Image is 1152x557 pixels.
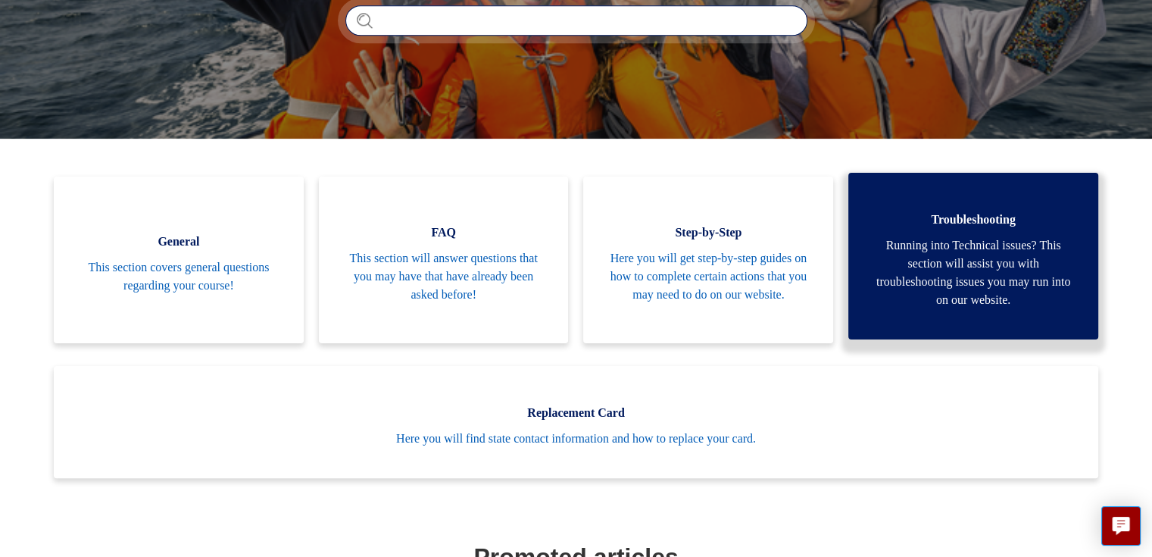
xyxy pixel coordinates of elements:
span: General [76,233,281,251]
span: This section covers general questions regarding your course! [76,258,281,295]
span: Running into Technical issues? This section will assist you with troubleshooting issues you may r... [871,236,1076,309]
span: Here you will get step-by-step guides on how to complete certain actions that you may need to do ... [606,249,810,304]
span: Step-by-Step [606,224,810,242]
span: Here you will find state contact information and how to replace your card. [76,430,1076,448]
span: FAQ [342,224,546,242]
span: Troubleshooting [871,211,1076,229]
a: Step-by-Step Here you will get step-by-step guides on how to complete certain actions that you ma... [583,177,833,343]
span: Replacement Card [76,404,1076,422]
a: Troubleshooting Running into Technical issues? This section will assist you with troubleshooting ... [848,173,1098,340]
a: FAQ This section will answer questions that you may have that have already been asked before! [319,177,569,343]
input: Search [345,5,807,36]
a: Replacement Card Here you will find state contact information and how to replace your card. [54,366,1098,478]
button: Live chat [1101,506,1141,546]
span: This section will answer questions that you may have that have already been asked before! [342,249,546,304]
a: General This section covers general questions regarding your course! [54,177,304,343]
